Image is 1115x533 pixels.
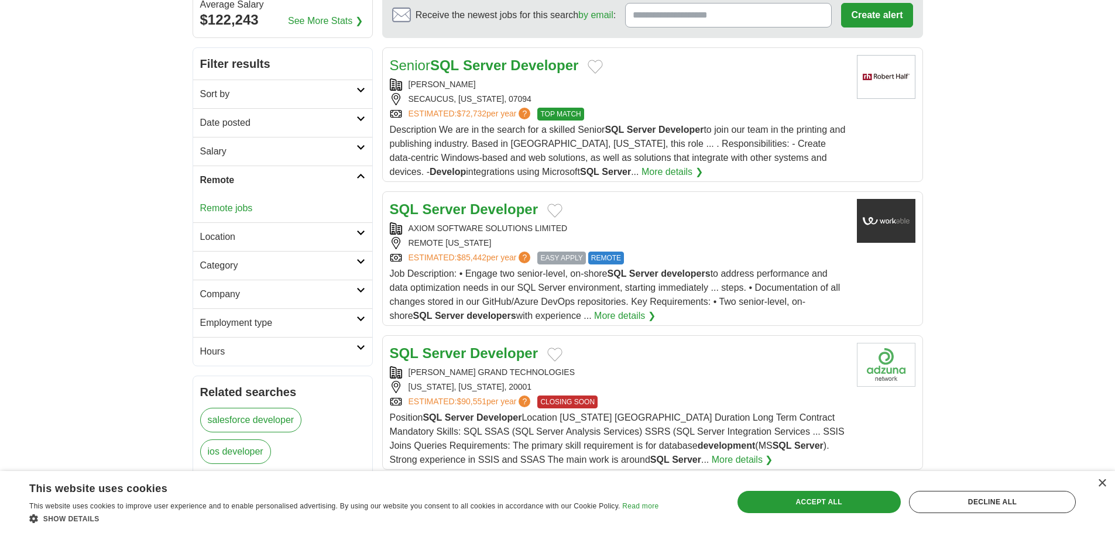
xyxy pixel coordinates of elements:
[200,259,356,273] h2: Category
[519,108,530,119] span: ?
[430,57,459,73] strong: SQL
[627,125,656,135] strong: Server
[193,337,372,366] a: Hours
[390,125,846,177] span: Description We are in the search for a skilled Senior to join our team in the printing and publis...
[423,412,442,422] strong: SQL
[773,441,792,451] strong: SQL
[629,269,658,278] strong: Server
[390,345,418,361] strong: SQL
[409,396,533,408] a: ESTIMATED:$90,551per year?
[605,125,624,135] strong: SQL
[288,14,363,28] a: See More Stats ❯
[457,253,486,262] span: $85,442
[435,311,464,321] strong: Server
[409,252,533,264] a: ESTIMATED:$85,442per year?
[857,55,915,99] img: Robert Half logo
[390,237,848,249] div: REMOTE [US_STATE]
[200,87,356,101] h2: Sort by
[602,167,631,177] strong: Server
[193,280,372,308] a: Company
[737,491,901,513] div: Accept all
[547,204,562,218] button: Add to favorite jobs
[430,167,466,177] strong: Develop
[200,230,356,244] h2: Location
[390,222,848,235] div: AXIOM SOFTWARE SOLUTIONS LIMITED
[29,513,658,524] div: Show details
[909,491,1076,513] div: Decline all
[578,10,613,20] a: by email
[390,93,848,105] div: SECAUCUS, [US_STATE], 07094
[537,252,585,264] span: EASY APPLY
[390,381,848,393] div: [US_STATE], [US_STATE], 20001
[390,269,840,321] span: Job Description: • Engage two senior-level, on-shore to address performance and data optimization...
[519,396,530,407] span: ?
[390,57,579,73] a: SeniorSQL Server Developer
[658,125,704,135] strong: Developer
[423,345,466,361] strong: Server
[510,57,578,73] strong: Developer
[200,173,356,187] h2: Remote
[466,311,516,321] strong: developers
[193,137,372,166] a: Salary
[650,455,670,465] strong: SQL
[857,343,915,387] img: Company logo
[794,441,824,451] strong: Server
[672,455,701,465] strong: Server
[200,345,356,359] h2: Hours
[457,397,486,406] span: $90,551
[200,287,356,301] h2: Company
[547,348,562,362] button: Add to favorite jobs
[193,48,372,80] h2: Filter results
[712,453,773,467] a: More details ❯
[445,412,474,422] strong: Server
[200,316,356,330] h2: Employment type
[580,167,599,177] strong: SQL
[588,60,603,74] button: Add to favorite jobs
[193,80,372,108] a: Sort by
[200,408,302,432] a: salesforce developer
[43,515,100,523] span: Show details
[200,203,253,213] a: Remote jobs
[193,251,372,280] a: Category
[200,9,365,30] div: $122,243
[641,165,703,179] a: More details ❯
[390,366,848,379] div: [PERSON_NAME] GRAND TECHNOLOGIES
[470,345,538,361] strong: Developer
[193,308,372,337] a: Employment type
[390,345,538,361] a: SQL Server Developer
[470,201,538,217] strong: Developer
[390,201,418,217] strong: SQL
[409,108,533,121] a: ESTIMATED:$72,732per year?
[661,269,710,278] strong: developers
[390,412,845,465] span: Position Location [US_STATE] [GEOGRAPHIC_DATA] Duration Long Term Contract Mandatory Skills: SQL ...
[594,309,656,323] a: More details ❯
[200,439,271,464] a: ios developer
[193,222,372,251] a: Location
[537,108,584,121] span: TOP MATCH
[857,199,915,243] img: Company logo
[409,80,476,89] a: [PERSON_NAME]
[390,201,538,217] a: SQL Server Developer
[200,145,356,159] h2: Salary
[608,269,627,278] strong: SQL
[519,252,530,263] span: ?
[29,478,629,496] div: This website uses cookies
[193,166,372,194] a: Remote
[193,108,372,137] a: Date posted
[416,8,616,22] span: Receive the newest jobs for this search :
[457,109,486,118] span: $72,732
[476,412,522,422] strong: Developer
[1097,479,1106,488] div: Close
[841,3,912,27] button: Create alert
[698,441,756,451] strong: development
[537,396,598,408] span: CLOSING SOON
[413,311,433,321] strong: SQL
[200,383,365,401] h2: Related searches
[622,502,658,510] a: Read more, opens a new window
[200,116,356,130] h2: Date posted
[423,201,466,217] strong: Server
[29,502,620,510] span: This website uses cookies to improve user experience and to enable personalised advertising. By u...
[463,57,507,73] strong: Server
[588,252,624,264] span: REMOTE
